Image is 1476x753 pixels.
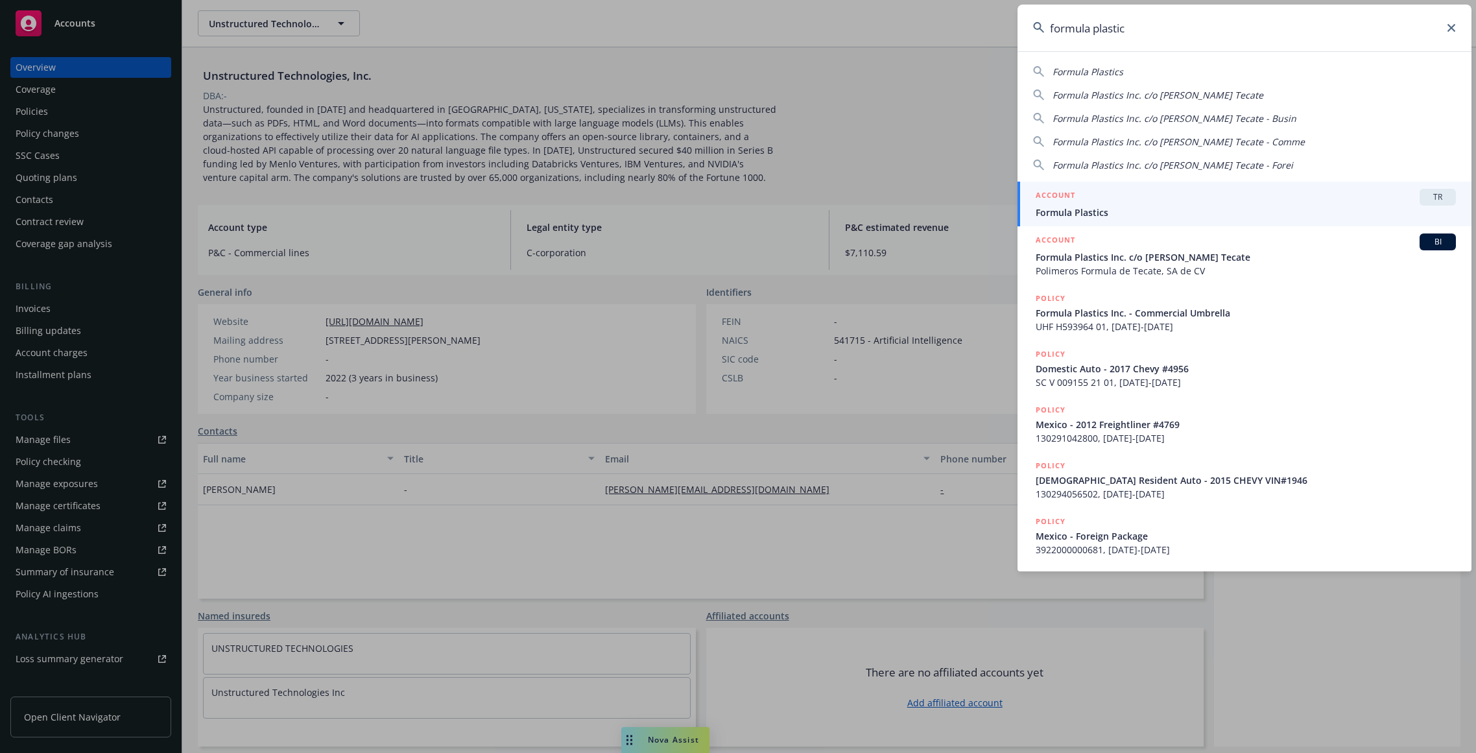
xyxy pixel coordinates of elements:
a: ACCOUNTTRFormula Plastics [1018,182,1471,226]
a: POLICYDomestic Auto - 2017 Chevy #4956SC V 009155 21 01, [DATE]-[DATE] [1018,341,1471,396]
span: SC V 009155 21 01, [DATE]-[DATE] [1036,376,1456,389]
span: Formula Plastics Inc. c/o [PERSON_NAME] Tecate - Comme [1053,136,1305,148]
span: Formula Plastics Inc. c/o [PERSON_NAME] Tecate [1053,89,1263,101]
a: ACCOUNTBIFormula Plastics Inc. c/o [PERSON_NAME] TecatePolimeros Formula de Tecate, SA de CV [1018,226,1471,285]
span: 130294056502, [DATE]-[DATE] [1036,487,1456,501]
h5: POLICY [1036,459,1065,472]
a: POLICYFormula Plastics Inc. - Commercial UmbrellaUHF H593964 01, [DATE]-[DATE] [1018,285,1471,341]
input: Search... [1018,5,1471,51]
h5: ACCOUNT [1036,189,1075,204]
a: POLICY[DEMOGRAPHIC_DATA] Resident Auto - 2015 CHEVY VIN#1946130294056502, [DATE]-[DATE] [1018,452,1471,508]
span: 3922000000681, [DATE]-[DATE] [1036,543,1456,556]
span: Formula Plastics Inc. - Commercial Umbrella [1036,306,1456,320]
span: Mexico - Foreign Package [1036,529,1456,543]
h5: POLICY [1036,292,1065,305]
span: BI [1425,236,1451,248]
span: Domestic Auto - 2017 Chevy #4956 [1036,362,1456,376]
span: TR [1425,191,1451,203]
span: Polimeros Formula de Tecate, SA de CV [1036,264,1456,278]
a: POLICYMexico - 2012 Freightliner #4769130291042800, [DATE]-[DATE] [1018,396,1471,452]
span: Formula Plastics [1053,66,1123,78]
span: 130291042800, [DATE]-[DATE] [1036,431,1456,445]
span: UHF H593964 01, [DATE]-[DATE] [1036,320,1456,333]
span: Formula Plastics Inc. c/o [PERSON_NAME] Tecate - Busin [1053,112,1296,125]
h5: POLICY [1036,348,1065,361]
span: Formula Plastics Inc. c/o [PERSON_NAME] Tecate - Forei [1053,159,1293,171]
span: Formula Plastics [1036,206,1456,219]
a: POLICYMexico - Foreign Package3922000000681, [DATE]-[DATE] [1018,508,1471,564]
h5: POLICY [1036,403,1065,416]
h5: ACCOUNT [1036,233,1075,249]
h5: POLICY [1036,515,1065,528]
span: Formula Plastics Inc. c/o [PERSON_NAME] Tecate [1036,250,1456,264]
span: [DEMOGRAPHIC_DATA] Resident Auto - 2015 CHEVY VIN#1946 [1036,473,1456,487]
span: Mexico - 2012 Freightliner #4769 [1036,418,1456,431]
